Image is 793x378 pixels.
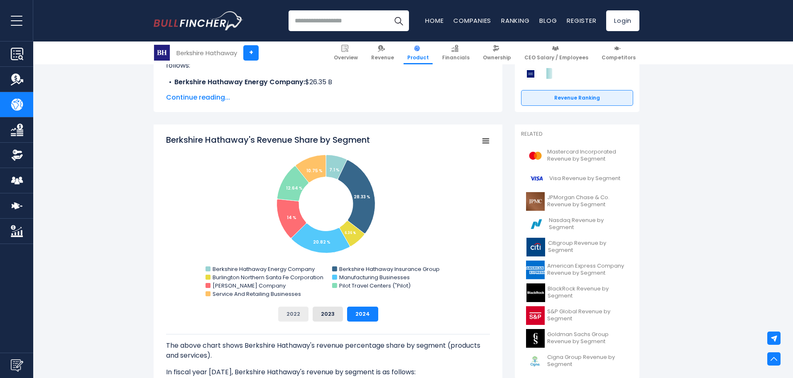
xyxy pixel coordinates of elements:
text: Berkshire Hathaway Insurance Group [339,265,440,273]
span: Citigroup Revenue by Segment [548,240,628,254]
p: In fiscal year [DATE], Berkshire Hathaway's revenue by segment is as follows: [166,367,490,377]
button: 2023 [313,307,343,322]
tspan: 14 % [287,215,296,221]
a: + [243,45,259,61]
a: Cigna Group Revenue by Segment [521,350,633,373]
button: 2022 [278,307,308,322]
span: Overview [334,54,358,61]
img: SPGI logo [526,306,545,325]
img: AXP logo [526,261,545,279]
span: Goldman Sachs Group Revenue by Segment [547,331,628,345]
p: The above chart shows Berkshire Hathaway's revenue percentage share by segment (products and serv... [166,341,490,361]
img: V logo [526,169,547,188]
a: Ownership [479,41,515,64]
tspan: 10.75 % [306,168,323,174]
span: BlackRock Revenue by Segment [548,285,628,300]
text: Berkshire Hathaway Energy Company [213,265,315,273]
img: American International Group competitors logo [525,68,536,79]
text: Burlington Northern Santa Fe Corporation [213,273,323,281]
span: Cigna Group Revenue by Segment [547,354,628,368]
a: Login [606,10,639,31]
img: BLK logo [526,283,545,302]
svg: Berkshire Hathaway's Revenue Share by Segment [166,134,490,300]
a: Overview [330,41,362,64]
img: C logo [526,238,546,256]
a: CEO Salary / Employees [521,41,592,64]
span: Visa Revenue by Segment [549,175,620,182]
img: GS logo [526,329,545,348]
span: Financials [442,54,470,61]
span: Continue reading... [166,93,490,102]
a: BlackRock Revenue by Segment [521,281,633,304]
a: Financials [438,41,473,64]
span: Nasdaq Revenue by Segment [549,217,628,231]
tspan: Berkshire Hathaway's Revenue Share by Segment [166,134,370,146]
a: Citigroup Revenue by Segment [521,236,633,259]
tspan: 12.64 % [286,185,303,191]
a: Home [425,16,443,25]
span: American Express Company Revenue by Segment [547,263,628,277]
p: Related [521,131,633,138]
span: Revenue [371,54,394,61]
a: Revenue [367,41,398,64]
text: Service And Retailing Businesses [213,290,301,298]
span: Mastercard Incorporated Revenue by Segment [547,149,628,163]
a: Mastercard Incorporated Revenue by Segment [521,144,633,167]
span: Ownership [483,54,511,61]
span: CEO Salary / Employees [524,54,588,61]
a: Companies [453,16,491,25]
a: JPMorgan Chase & Co. Revenue by Segment [521,190,633,213]
a: Ranking [501,16,529,25]
a: Competitors [598,41,639,64]
a: Product [404,41,433,64]
img: Ownership [11,149,23,161]
a: Goldman Sachs Group Revenue by Segment [521,327,633,350]
li: $26.35 B [166,77,490,87]
img: MA logo [526,146,545,165]
tspan: 28.33 % [354,194,370,200]
a: Nasdaq Revenue by Segment [521,213,633,236]
text: Manufacturing Businesses [339,273,410,281]
text: Pilot Travel Centers ("Pilot) [339,282,411,290]
a: Visa Revenue by Segment [521,167,633,190]
img: CI logo [526,352,545,371]
img: JPM logo [526,192,545,211]
button: Search [388,10,409,31]
a: S&P Global Revenue by Segment [521,304,633,327]
span: S&P Global Revenue by Segment [547,308,628,322]
img: Bullfincher logo [154,11,243,30]
a: Go to homepage [154,11,243,30]
text: [PERSON_NAME] Company [213,282,286,290]
b: Berkshire Hathaway Energy Company: [174,77,305,87]
tspan: 7.1 % [329,167,340,173]
span: Product [407,54,429,61]
img: BRK-B logo [154,45,170,61]
span: Competitors [602,54,636,61]
button: 2024 [347,307,378,322]
tspan: 6.36 % [345,231,356,235]
a: Blog [539,16,557,25]
a: Register [567,16,596,25]
span: JPMorgan Chase & Co. Revenue by Segment [547,194,628,208]
a: Revenue Ranking [521,90,633,106]
img: NDAQ logo [526,215,546,234]
a: American Express Company Revenue by Segment [521,259,633,281]
div: Berkshire Hathaway [176,48,237,58]
tspan: 20.82 % [313,239,330,245]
